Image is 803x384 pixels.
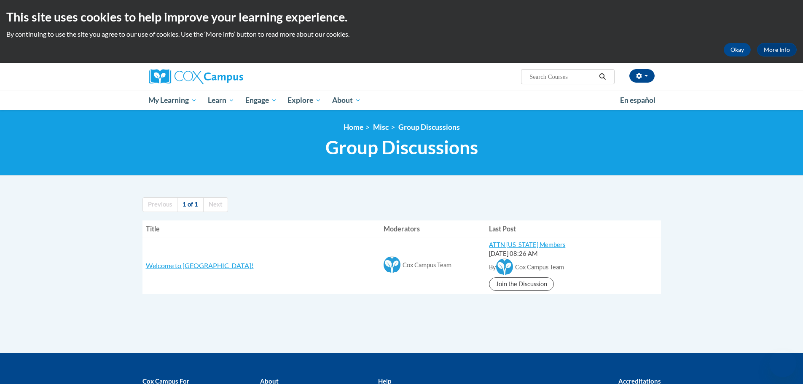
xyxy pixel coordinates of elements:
input: Search Courses [529,72,596,82]
span: My Learning [148,95,197,105]
span: Explore [287,95,321,105]
img: Cox Campus [149,69,243,84]
a: En español [615,91,661,109]
div: [DATE] 08:26 AM [489,250,657,258]
button: Search [596,72,609,82]
span: About [332,95,361,105]
span: En español [620,96,655,105]
a: Explore [282,91,327,110]
a: Previous [142,197,177,212]
div: Main menu [136,91,667,110]
a: More Info [757,43,797,56]
span: By [489,263,496,271]
span: Cox Campus Team [403,261,451,269]
nav: Page navigation col-md-12 [142,197,661,212]
span: Title [146,225,160,233]
a: Welcome to [GEOGRAPHIC_DATA]! [146,261,254,269]
a: 1 of 1 [177,197,204,212]
img: Cox Campus Team [496,258,513,275]
a: ATTN [US_STATE] Members [489,241,565,248]
button: Okay [724,43,751,56]
a: Learn [202,91,240,110]
a: Join the Discussion [489,277,554,291]
a: My Learning [143,91,203,110]
span: Last Post [489,225,516,233]
h2: This site uses cookies to help improve your learning experience. [6,8,797,25]
a: Next [203,197,228,212]
button: Account Settings [629,69,655,83]
span: Group Discussions [325,136,478,158]
a: About [327,91,366,110]
span: Misc [373,123,389,132]
span: Learn [208,95,234,105]
iframe: Button to launch messaging window [769,350,796,377]
span: Engage [245,95,277,105]
p: By continuing to use the site you agree to our use of cookies. Use the ‘More info’ button to read... [6,30,797,39]
img: Cox Campus Team [384,256,400,273]
a: Home [344,123,363,132]
a: Engage [240,91,282,110]
a: Group Discussions [398,123,460,132]
span: Moderators [384,225,420,233]
span: Cox Campus Team [515,263,564,271]
a: Cox Campus [149,69,309,84]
